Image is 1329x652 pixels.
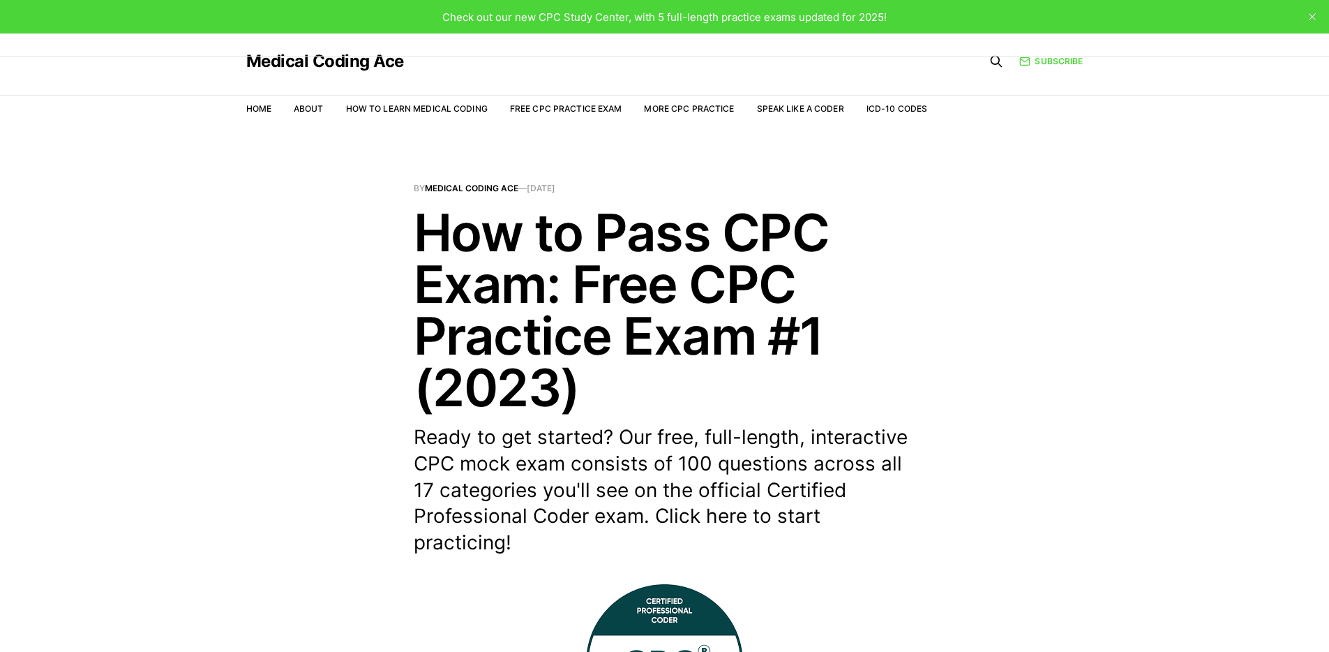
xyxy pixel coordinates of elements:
[1019,54,1083,68] a: Subscribe
[442,10,887,24] span: Check out our new CPC Study Center, with 5 full-length practice exams updated for 2025!
[414,424,916,556] p: Ready to get started? Our free, full-length, interactive CPC mock exam consists of 100 questions ...
[866,103,927,114] a: ICD-10 Codes
[510,103,622,114] a: Free CPC Practice Exam
[1301,6,1323,28] button: close
[425,183,518,193] a: Medical Coding Ace
[246,53,404,70] a: Medical Coding Ace
[414,184,916,193] span: By —
[757,103,844,114] a: Speak Like a Coder
[246,103,271,114] a: Home
[644,103,734,114] a: More CPC Practice
[1097,584,1329,652] iframe: portal-trigger
[414,207,916,413] h1: How to Pass CPC Exam: Free CPC Practice Exam #1 (2023)
[294,103,324,114] a: About
[346,103,488,114] a: How to Learn Medical Coding
[527,183,555,193] time: [DATE]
